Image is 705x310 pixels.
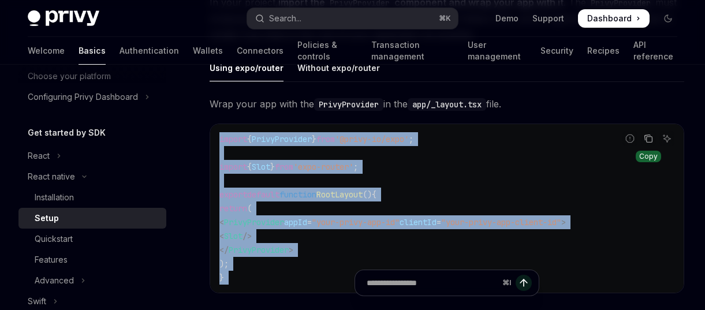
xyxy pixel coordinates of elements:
span: ; [409,134,413,144]
span: ); [219,259,229,269]
div: Setup [35,211,59,225]
span: /> [243,231,252,241]
span: 'expo-router' [293,162,353,172]
span: () [363,189,372,200]
div: Search... [269,12,301,25]
a: Wallets [193,37,223,65]
code: PrivyProvider [314,98,383,111]
span: < [219,217,224,227]
span: { [247,162,252,172]
div: Installation [35,191,74,204]
img: dark logo [28,10,99,27]
a: Quickstart [18,229,166,249]
a: Connectors [237,37,284,65]
span: return [219,203,247,214]
div: Configuring Privy Dashboard [28,90,138,104]
span: Dashboard [587,13,632,24]
span: function [279,189,316,200]
span: { [372,189,376,200]
span: ( [247,203,252,214]
div: Features [35,253,68,267]
button: Toggle React section [18,145,166,166]
span: PrivyProvider [229,245,289,255]
button: Ask AI [659,131,674,146]
a: Transaction management [371,37,454,65]
div: Quickstart [35,232,73,246]
span: Slot [224,231,243,241]
button: Toggle Advanced section [18,270,166,291]
button: Copy the contents from the code block [641,131,656,146]
div: Using expo/router [210,54,284,81]
span: default [247,189,279,200]
button: Toggle dark mode [659,9,677,28]
div: Copy [636,151,661,162]
span: Wrap your app with the in the file. [210,96,684,112]
span: import [219,162,247,172]
span: = [437,217,441,227]
span: = [307,217,312,227]
span: export [219,189,247,200]
span: "your-privy-app-id" [312,217,400,227]
span: from [316,134,335,144]
a: Welcome [28,37,65,65]
a: API reference [633,37,677,65]
a: Security [540,37,573,65]
span: } [312,134,316,144]
span: from [275,162,293,172]
a: Basics [79,37,106,65]
span: ⌘ K [439,14,451,23]
div: React [28,149,50,163]
a: Policies & controls [297,37,357,65]
button: Open search [247,8,457,29]
span: > [561,217,566,227]
div: Without expo/router [297,54,380,81]
a: Dashboard [578,9,650,28]
code: app/_layout.tsx [408,98,486,111]
button: Send message [516,275,532,291]
a: Authentication [120,37,179,65]
span: < [219,231,224,241]
button: Toggle React native section [18,166,166,187]
span: RootLayout [316,189,363,200]
span: PrivyProvider [224,217,284,227]
button: Toggle Configuring Privy Dashboard section [18,87,166,107]
div: Swift [28,294,46,308]
a: Recipes [587,37,620,65]
span: { [247,134,252,144]
span: PrivyProvider [252,134,312,144]
a: Demo [495,13,519,24]
span: Slot [252,162,270,172]
span: appId [284,217,307,227]
a: Support [532,13,564,24]
input: Ask a question... [367,270,498,296]
a: User management [468,37,527,65]
a: Features [18,249,166,270]
a: Installation [18,187,166,208]
div: Advanced [35,274,74,287]
span: ; [353,162,358,172]
span: clientId [400,217,437,227]
a: Setup [18,208,166,229]
span: "your-privy-app-client-id" [441,217,561,227]
span: import [219,134,247,144]
h5: Get started by SDK [28,126,106,140]
span: } [270,162,275,172]
span: '@privy-io/expo' [335,134,409,144]
span: > [289,245,293,255]
span: </ [219,245,229,255]
div: React native [28,170,75,184]
button: Report incorrect code [622,131,637,146]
